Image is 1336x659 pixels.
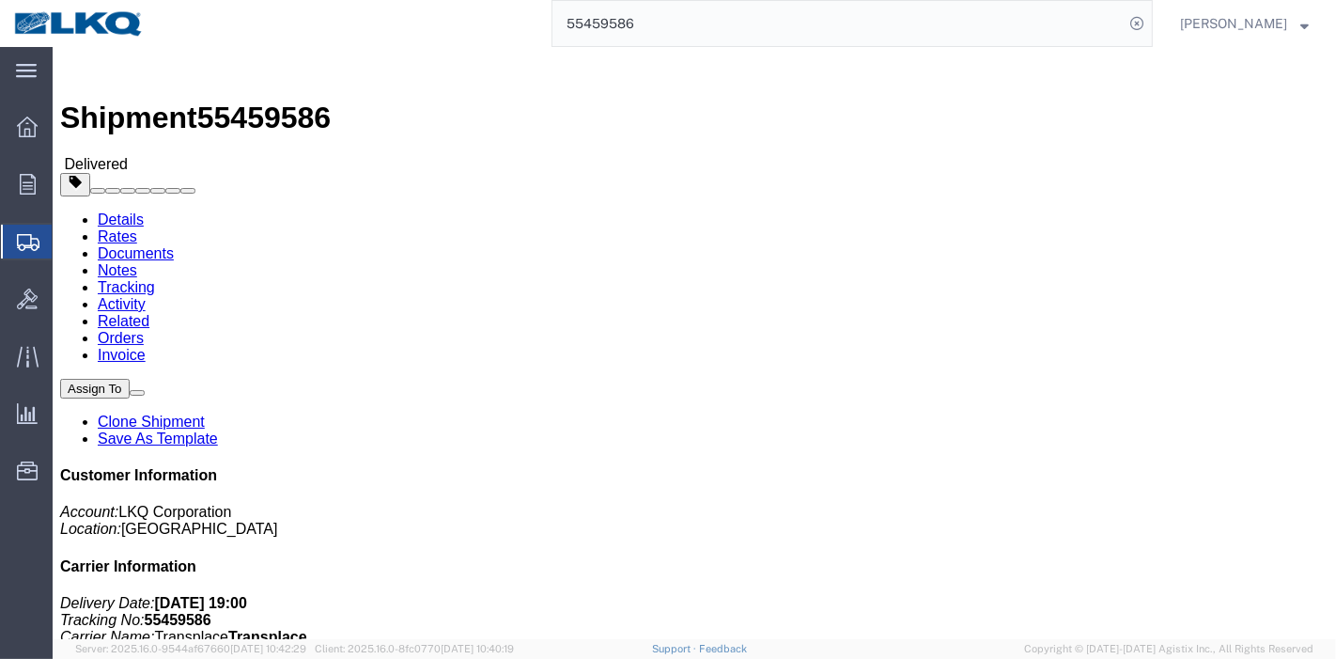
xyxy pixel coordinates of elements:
span: [DATE] 10:42:29 [230,643,306,654]
input: Search for shipment number, reference number [552,1,1124,46]
span: Server: 2025.16.0-9544af67660 [75,643,306,654]
span: Praveen Nagaraj [1180,13,1287,34]
span: Copyright © [DATE]-[DATE] Agistix Inc., All Rights Reserved [1024,641,1313,657]
a: Feedback [699,643,747,654]
a: Support [652,643,699,654]
span: [DATE] 10:40:19 [441,643,514,654]
button: [PERSON_NAME] [1179,12,1310,35]
span: Client: 2025.16.0-8fc0770 [315,643,514,654]
iframe: To enrich screen reader interactions, please activate Accessibility in Grammarly extension settings [53,47,1336,639]
img: logo [13,9,145,38]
